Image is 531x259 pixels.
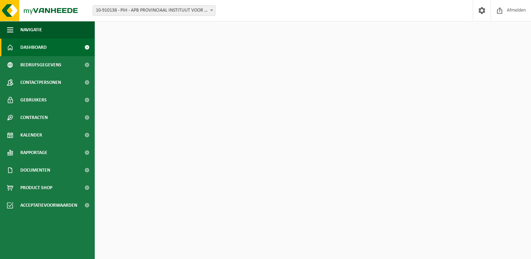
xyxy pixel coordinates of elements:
span: 10-910138 - PIH - APB PROVINCIAAL INSTITUUT VOOR HYGIENE - ANTWERPEN [93,5,215,16]
span: Documenten [20,161,50,179]
span: Kalender [20,126,42,144]
span: Gebruikers [20,91,47,109]
span: Dashboard [20,39,47,56]
span: Rapportage [20,144,47,161]
span: Navigatie [20,21,42,39]
span: Contactpersonen [20,74,61,91]
span: Bedrijfsgegevens [20,56,61,74]
span: Contracten [20,109,48,126]
span: 10-910138 - PIH - APB PROVINCIAAL INSTITUUT VOOR HYGIENE - ANTWERPEN [93,6,215,15]
span: Acceptatievoorwaarden [20,197,77,214]
span: Product Shop [20,179,52,197]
